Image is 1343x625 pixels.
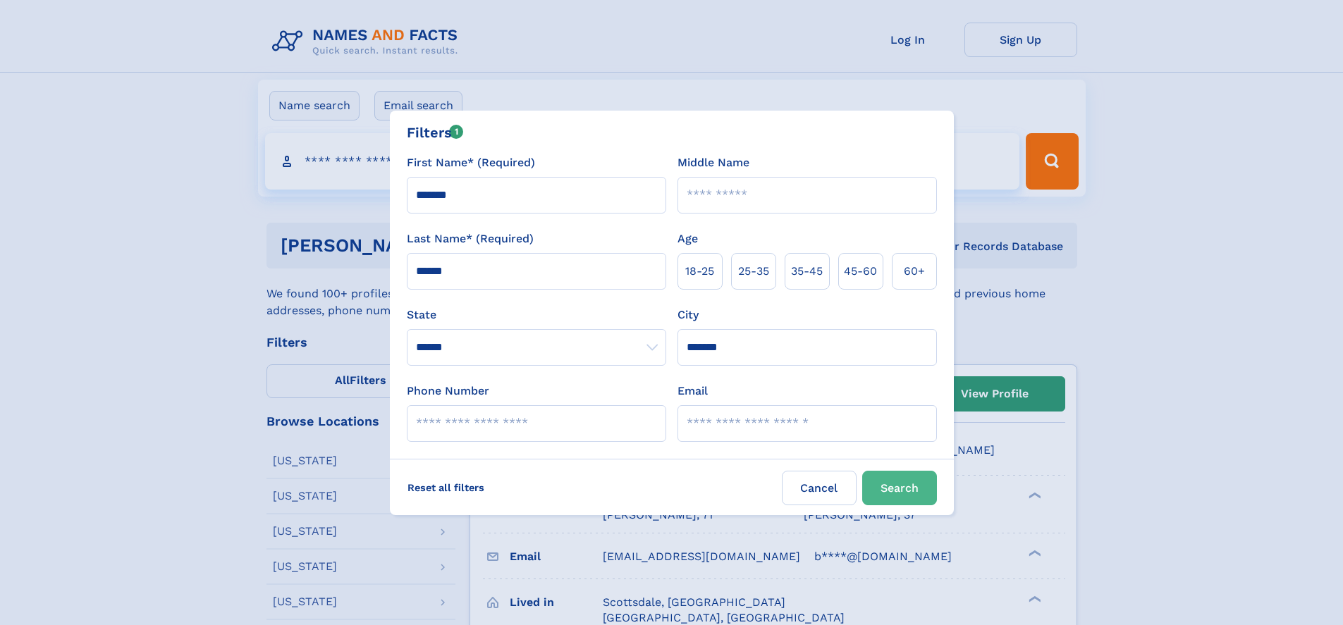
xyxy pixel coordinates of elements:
[791,263,823,280] span: 35‑45
[782,471,857,505] label: Cancel
[904,263,925,280] span: 60+
[407,307,666,323] label: State
[677,230,698,247] label: Age
[407,383,489,400] label: Phone Number
[677,383,708,400] label: Email
[677,154,749,171] label: Middle Name
[738,263,769,280] span: 25‑35
[398,471,493,505] label: Reset all filters
[407,122,464,143] div: Filters
[685,263,714,280] span: 18‑25
[407,230,534,247] label: Last Name* (Required)
[862,471,937,505] button: Search
[407,154,535,171] label: First Name* (Required)
[677,307,699,323] label: City
[844,263,877,280] span: 45‑60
